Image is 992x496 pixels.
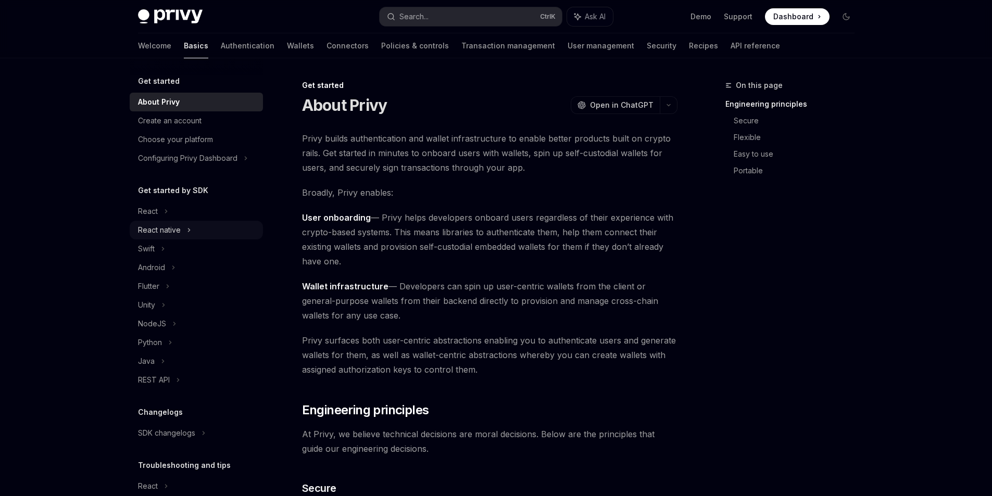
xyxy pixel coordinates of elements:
[736,79,783,92] span: On this page
[647,33,676,58] a: Security
[302,279,677,323] span: — Developers can spin up user-centric wallets from the client or general-purpose wallets from the...
[302,212,371,223] strong: User onboarding
[138,133,213,146] div: Choose your platform
[138,205,158,218] div: React
[221,33,274,58] a: Authentication
[725,96,863,112] a: Engineering principles
[734,129,863,146] a: Flexible
[138,459,231,472] h5: Troubleshooting and tips
[138,480,158,492] div: React
[138,261,165,274] div: Android
[302,333,677,377] span: Privy surfaces both user-centric abstractions enabling you to authenticate users and generate wal...
[287,33,314,58] a: Wallets
[138,355,155,367] div: Java
[567,7,613,26] button: Ask AI
[138,33,171,58] a: Welcome
[184,33,208,58] a: Basics
[571,96,660,114] button: Open in ChatGPT
[327,33,369,58] a: Connectors
[540,12,556,21] span: Ctrl K
[138,243,155,255] div: Swift
[302,185,677,200] span: Broadly, Privy enables:
[302,131,677,175] span: Privy builds authentication and wallet infrastructure to enable better products built on crypto r...
[138,115,202,127] div: Create an account
[302,427,677,456] span: At Privy, we believe technical decisions are moral decisions. Below are the principles that guide...
[138,152,237,164] div: Configuring Privy Dashboard
[381,33,449,58] a: Policies & controls
[731,33,780,58] a: API reference
[138,299,155,311] div: Unity
[138,336,162,349] div: Python
[302,481,336,495] span: Secure
[734,162,863,179] a: Portable
[138,317,166,330] div: NodeJS
[302,281,388,291] strong: Wallet infrastructure
[138,9,203,24] img: dark logo
[568,33,634,58] a: User management
[773,11,813,22] span: Dashboard
[130,93,263,111] a: About Privy
[765,8,830,25] a: Dashboard
[724,11,752,22] a: Support
[302,402,429,418] span: Engineering principles
[138,96,180,108] div: About Privy
[302,80,677,91] div: Get started
[138,427,195,439] div: SDK changelogs
[138,75,180,87] h5: Get started
[130,130,263,149] a: Choose your platform
[461,33,555,58] a: Transaction management
[138,224,181,236] div: React native
[138,184,208,197] h5: Get started by SDK
[380,7,562,26] button: Search...CtrlK
[302,96,387,115] h1: About Privy
[734,112,863,129] a: Secure
[138,280,159,292] div: Flutter
[690,11,711,22] a: Demo
[590,100,654,110] span: Open in ChatGPT
[399,10,429,23] div: Search...
[138,374,170,386] div: REST API
[734,146,863,162] a: Easy to use
[138,406,183,418] h5: Changelogs
[130,111,263,130] a: Create an account
[689,33,718,58] a: Recipes
[585,11,606,22] span: Ask AI
[838,8,855,25] button: Toggle dark mode
[302,210,677,269] span: — Privy helps developers onboard users regardless of their experience with crypto-based systems. ...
